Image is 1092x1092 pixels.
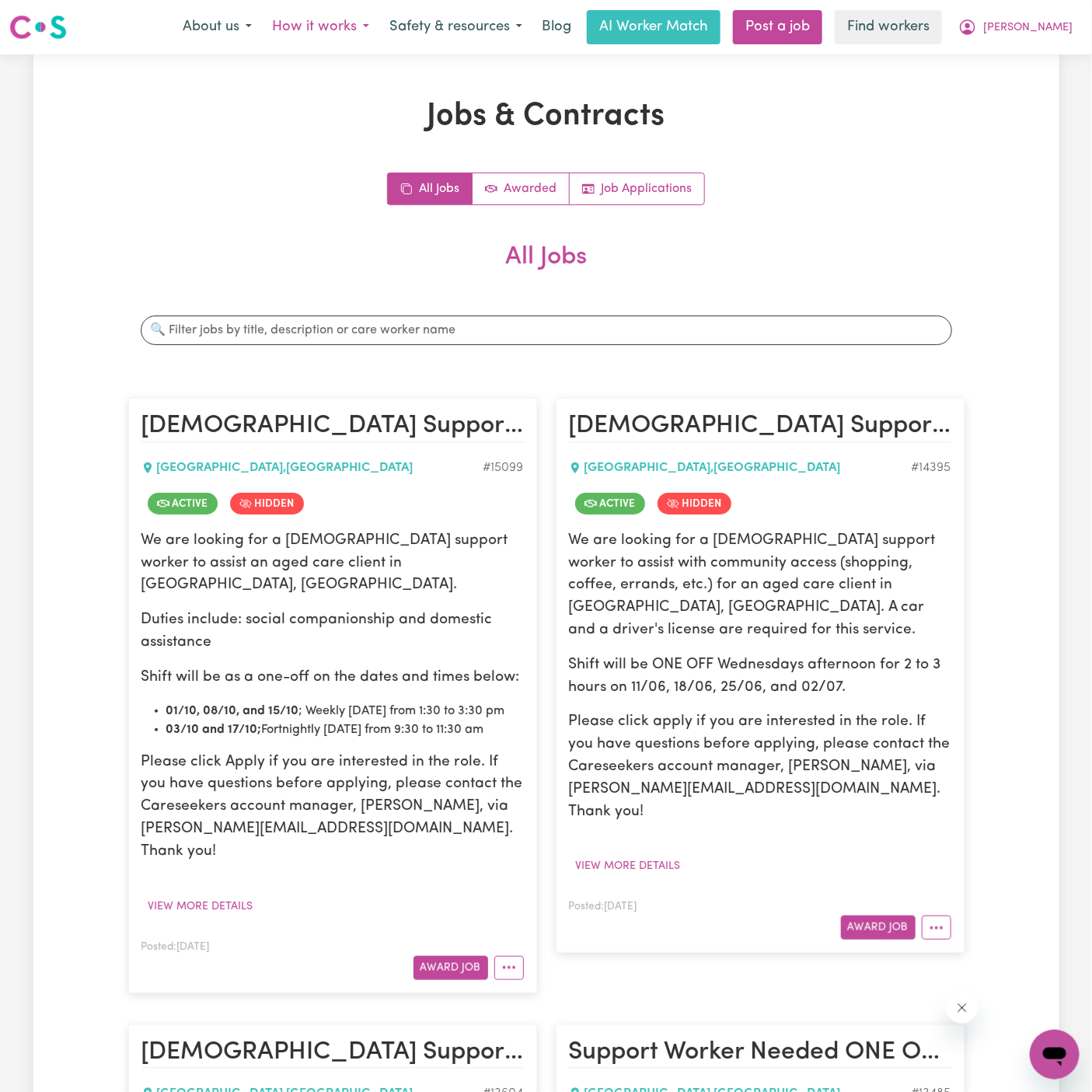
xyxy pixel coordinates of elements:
a: Careseekers logo [9,9,67,45]
h2: Support Worker Needed ONE OFF For 3 Wednesdays Afternoon In Baulkham Hills, NSW [569,1038,951,1069]
button: My Account [948,11,1083,44]
a: AI Worker Match [587,10,720,44]
p: Please click apply if you are interested in the role. If you have questions before applying, plea... [569,711,951,823]
img: Careseekers logo [9,13,67,41]
p: We are looking for a [DEMOGRAPHIC_DATA] support worker to assist an aged care client in [GEOGRAPH... [141,530,524,597]
h1: Jobs & Contracts [128,98,965,135]
div: [GEOGRAPHIC_DATA] , [GEOGRAPHIC_DATA] [569,459,912,477]
h2: Female Support Worker Needed ONE OFF In Baulkham Hills, NSW [141,1038,524,1069]
input: 🔍 Filter jobs by title, description or care worker name [141,316,952,345]
li: Fortnightly [DATE] from 9:30 to 11:30 am [166,720,524,739]
span: [PERSON_NAME] [983,19,1073,37]
button: Award Job [413,956,488,980]
a: Active jobs [473,173,570,204]
p: Duties include: social companionship and domestic assistance [141,609,524,654]
span: Need any help? [9,11,94,23]
strong: 01/10, 08/10, and 15/10 [166,705,299,717]
h2: All Jobs [128,242,965,297]
a: Blog [532,10,581,44]
button: View more details [569,854,688,878]
span: Posted: [DATE] [141,942,210,952]
div: Job ID #15099 [483,459,524,477]
button: More options [494,956,524,980]
p: We are looking for a [DEMOGRAPHIC_DATA] support worker to assist with community access (shopping,... [569,530,951,642]
a: Job applications [570,173,704,204]
button: About us [173,11,262,44]
iframe: Button to launch messaging window [1030,1030,1080,1080]
strong: 03/10 and 17/10; [166,724,262,736]
a: Find workers [835,10,942,44]
button: How it works [262,11,379,44]
h2: Female Support Worker Needed ONE OFF In Baulkham Hills, NSW [569,411,951,442]
h2: Female Support Worker Needed In Baulkham Hills, NSW. [141,411,524,442]
li: ; Weekly [DATE] from 1:30 to 3:30 pm [166,702,524,720]
span: Job is active [148,493,218,515]
span: Posted: [DATE] [569,902,637,912]
span: Job is hidden [658,493,731,515]
span: Job is hidden [230,493,304,515]
button: Safety & resources [379,11,532,44]
p: Shift will be ONE OFF Wednesdays afternoon for 2 to 3 hours on 11/06, 18/06, 25/06, and 02/07. [569,654,951,700]
div: Job ID #14395 [912,459,951,477]
button: More options [922,916,951,940]
p: Shift will be as a one-off on the dates and times below: [141,667,524,689]
a: All jobs [388,173,473,204]
p: Please click Apply if you are interested in the role. If you have questions before applying, plea... [141,752,524,863]
iframe: Close message [947,993,978,1024]
button: Award Job [841,916,916,940]
a: Post a job [733,10,822,44]
div: [GEOGRAPHIC_DATA] , [GEOGRAPHIC_DATA] [141,459,483,477]
span: Job is active [575,493,645,515]
button: View more details [141,895,260,919]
